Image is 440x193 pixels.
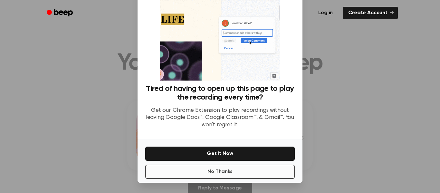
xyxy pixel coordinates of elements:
a: Beep [42,7,79,19]
a: Log in [312,5,339,20]
button: No Thanks [145,165,295,179]
a: Create Account [343,7,398,19]
button: Get It Now [145,147,295,161]
h3: Tired of having to open up this page to play the recording every time? [145,84,295,102]
p: Get our Chrome Extension to play recordings without leaving Google Docs™, Google Classroom™, & Gm... [145,107,295,129]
